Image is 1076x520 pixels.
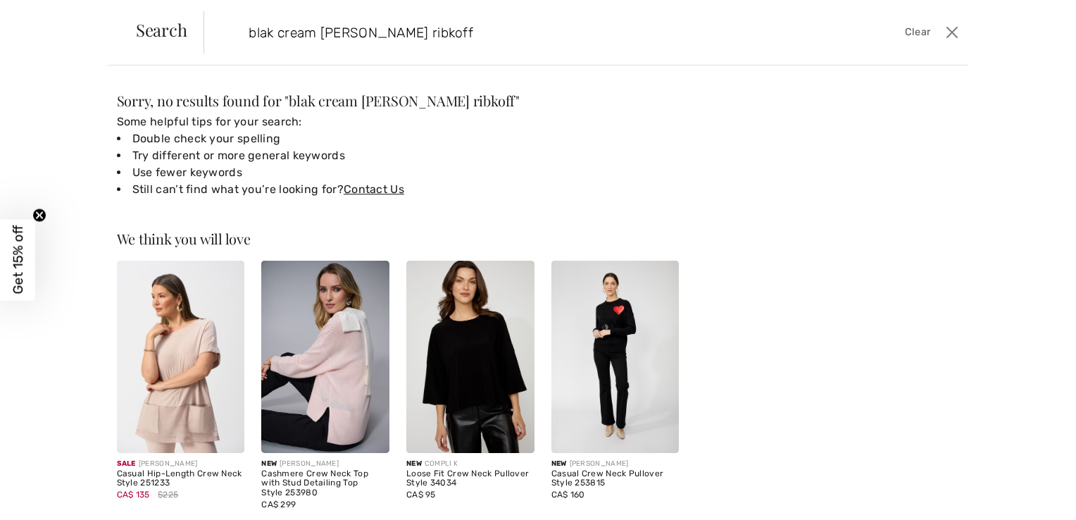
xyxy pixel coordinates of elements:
li: Still can’t find what you’re looking for? [117,181,680,198]
li: Use fewer keywords [117,164,680,181]
li: Double check your spelling [117,130,680,147]
button: Close [942,21,963,44]
span: $225 [158,488,178,501]
div: [PERSON_NAME] [551,459,680,469]
span: CA$ 135 [117,490,150,500]
span: New [261,459,277,468]
span: blak cream [PERSON_NAME] ribkoff [289,91,515,110]
span: CA$ 160 [551,490,585,500]
span: We think you will love [117,229,251,248]
span: CA$ 95 [406,490,436,500]
div: [PERSON_NAME] [261,459,389,469]
span: Sale [117,459,136,468]
span: New [406,459,422,468]
div: Casual Crew Neck Pullover Style 253815 [551,469,680,489]
img: Casual Hip-Length Crew Neck Style 251233. Black [117,261,245,453]
span: Search [136,21,187,38]
div: COMPLI K [406,459,534,469]
img: Casual Crew Neck Pullover Style 253815. Black [551,261,680,453]
img: Loose Fit Crew Neck Pullover Style 34034. Black [406,261,534,453]
input: TYPE TO SEARCH [238,11,765,54]
span: New [551,459,567,468]
div: Cashmere Crew Neck Top with Stud Detailing Top Style 253980 [261,469,389,498]
span: Clear [905,25,931,40]
div: Some helpful tips for your search: [117,113,680,198]
span: Chat [31,10,60,23]
div: Sorry, no results found for " " [117,94,680,108]
button: Close teaser [32,209,46,223]
img: Cashmere Crew Neck Top with Stud Detailing Top Style 253980. Black [261,261,389,453]
a: Contact Us [344,182,404,196]
div: Loose Fit Crew Neck Pullover Style 34034 [406,469,534,489]
li: Try different or more general keywords [117,147,680,164]
span: CA$ 299 [261,500,296,509]
div: Casual Hip-Length Crew Neck Style 251233 [117,469,245,489]
span: Get 15% off [10,225,26,295]
div: [PERSON_NAME] [117,459,245,469]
